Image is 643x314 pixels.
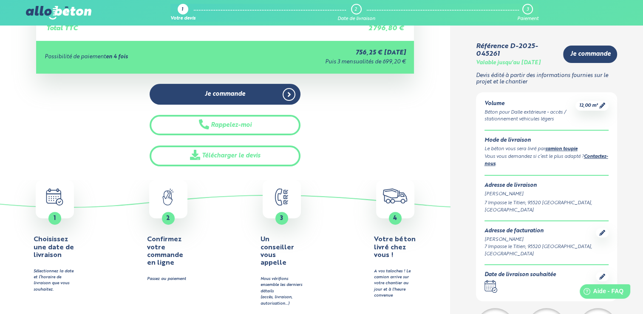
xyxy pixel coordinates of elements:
[261,236,303,267] h4: Un conseiller vous appelle
[484,200,609,214] div: 7 Impasse le Titien, 95520 [GEOGRAPHIC_DATA], [GEOGRAPHIC_DATA]
[484,228,596,234] div: Adresse de facturation
[261,276,303,307] div: Nous vérifions ensemble les derniers détails (accès, livraison, autorisation…)
[205,91,245,98] span: Je commande
[484,101,576,107] div: Volume
[476,73,618,85] p: Devis édité à partir des informations fournies sur le projet et le chantier
[280,215,283,221] span: 3
[354,7,357,12] div: 2
[170,16,195,22] div: Votre devis
[526,7,528,12] div: 3
[54,215,56,221] span: 1
[34,268,76,293] div: Sélectionnez la date et l’horaire de livraison que vous souhaitez.
[337,4,375,22] a: 2 Date de livraison
[147,276,190,282] div: Passez au paiement
[484,191,609,198] div: [PERSON_NAME]
[181,7,183,13] div: 1
[150,115,301,136] button: Rappelez-moi
[484,243,596,258] div: 7 Impasse le Titien, 95520 [GEOGRAPHIC_DATA], [GEOGRAPHIC_DATA]
[45,54,229,60] div: Possibilité de paiement
[476,60,541,66] div: Valable jusqu'au [DATE]
[484,153,609,168] div: Vous vous demandez si c’est le plus adapté ? .
[517,4,538,22] a: 3 Paiement
[484,236,596,243] div: [PERSON_NAME]
[227,180,336,307] button: 3 Un conseiller vous appelle Nous vérifions ensemble les derniers détails(accès, livraison, autor...
[517,16,538,22] div: Paiement
[150,84,301,105] a: Je commande
[484,272,556,278] div: Date de livraison souhaitée
[484,137,609,144] div: Mode de livraison
[374,268,416,299] div: A vos taloches ! Le camion arrive sur votre chantier au jour et à l'heure convenue
[484,109,576,123] div: Béton pour Dalle extérieure - accès / stationnement véhicules légers
[563,46,617,63] a: Je commande
[228,49,405,57] div: 756,25 € [DATE]
[337,16,375,22] div: Date de livraison
[570,51,610,58] span: Je commande
[393,215,397,221] span: 4
[545,147,578,151] a: camion toupie
[147,236,190,267] h4: Confirmez votre commande en ligne
[484,146,609,153] div: Le béton vous sera livré par
[106,54,128,60] strong: en 4 fois
[34,236,76,259] h4: Choisissez une date de livraison
[170,4,195,22] a: 1 Votre devis
[476,43,557,58] div: Référence D-2025-045261
[567,281,634,305] iframe: Help widget launcher
[484,183,609,189] div: Adresse de livraison
[150,146,301,166] a: Télécharger le devis
[228,59,405,66] div: Puis 3 mensualités de 699,20 €
[26,6,91,20] img: allobéton
[166,215,170,221] span: 2
[113,180,223,283] a: 2 Confirmez votre commande en ligne Passez au paiement
[383,188,407,203] img: truck.c7a9816ed8b9b1312949.png
[374,236,416,259] h4: Votre béton livré chez vous !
